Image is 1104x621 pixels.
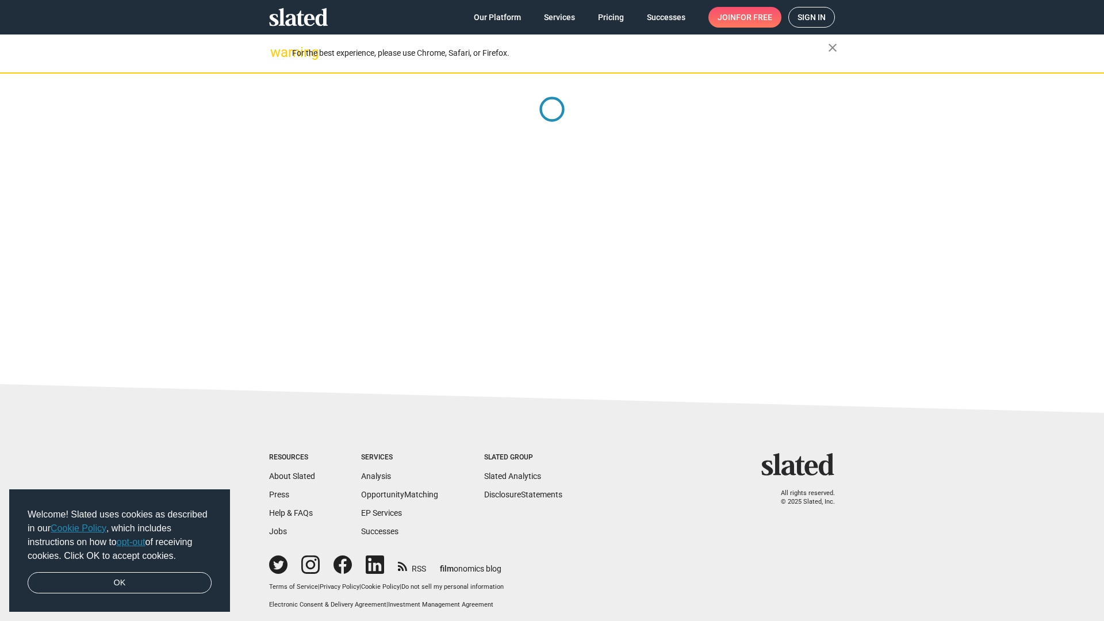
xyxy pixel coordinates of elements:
[465,7,530,28] a: Our Platform
[440,564,454,573] span: film
[484,453,562,462] div: Slated Group
[401,583,504,592] button: Do not sell my personal information
[51,523,106,533] a: Cookie Policy
[544,7,575,28] span: Services
[359,583,361,591] span: |
[269,453,315,462] div: Resources
[386,601,388,608] span: |
[361,508,402,517] a: EP Services
[28,508,212,563] span: Welcome! Slated uses cookies as described in our , which includes instructions on how to of recei...
[798,7,826,27] span: Sign in
[9,489,230,612] div: cookieconsent
[320,583,359,591] a: Privacy Policy
[788,7,835,28] a: Sign in
[292,45,828,61] div: For the best experience, please use Chrome, Safari, or Firefox.
[647,7,685,28] span: Successes
[589,7,633,28] a: Pricing
[535,7,584,28] a: Services
[598,7,624,28] span: Pricing
[28,572,212,594] a: dismiss cookie message
[388,601,493,608] a: Investment Management Agreement
[708,7,781,28] a: Joinfor free
[826,41,839,55] mat-icon: close
[484,471,541,481] a: Slated Analytics
[269,601,386,608] a: Electronic Consent & Delivery Agreement
[269,527,287,536] a: Jobs
[361,471,391,481] a: Analysis
[361,527,398,536] a: Successes
[440,554,501,574] a: filmonomics blog
[361,453,438,462] div: Services
[736,7,772,28] span: for free
[769,489,835,506] p: All rights reserved. © 2025 Slated, Inc.
[400,583,401,591] span: |
[269,490,289,499] a: Press
[474,7,521,28] span: Our Platform
[638,7,695,28] a: Successes
[269,471,315,481] a: About Slated
[270,45,284,59] mat-icon: warning
[361,490,438,499] a: OpportunityMatching
[269,508,313,517] a: Help & FAQs
[361,583,400,591] a: Cookie Policy
[398,557,426,574] a: RSS
[117,537,145,547] a: opt-out
[318,583,320,591] span: |
[484,490,562,499] a: DisclosureStatements
[718,7,772,28] span: Join
[269,583,318,591] a: Terms of Service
